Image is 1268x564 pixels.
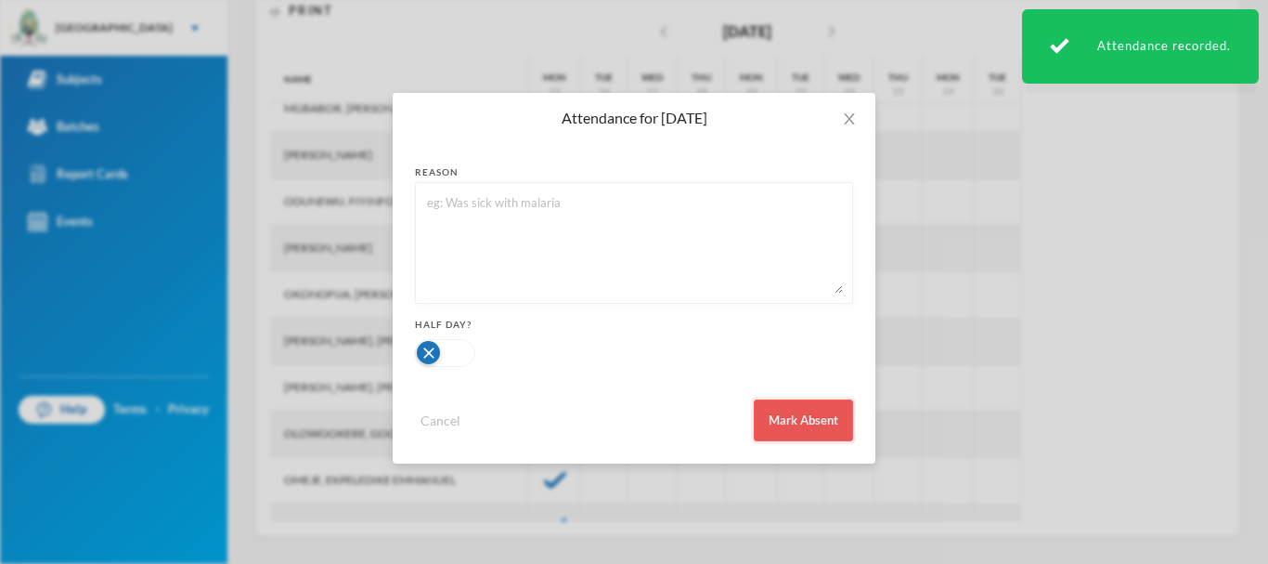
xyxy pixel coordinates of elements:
[1022,9,1259,84] div: Attendance recorded.
[823,93,875,145] button: Close
[415,108,853,128] div: Attendance for [DATE]
[415,318,853,332] div: Half Day?
[842,111,857,126] i: icon: close
[415,410,466,431] button: Cancel
[754,400,853,441] button: Mark Absent
[415,165,853,179] div: reason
